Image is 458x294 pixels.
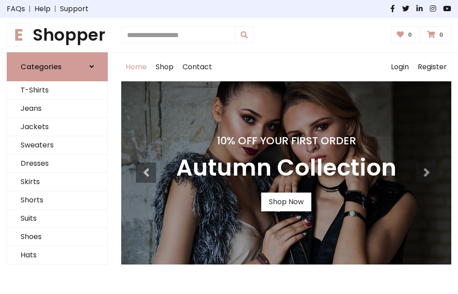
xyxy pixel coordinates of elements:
h6: Categories [21,63,62,71]
a: Shop [151,53,178,81]
a: FAQs [7,4,25,14]
span: 0 [437,31,445,39]
a: Dresses [7,155,107,173]
a: Suits [7,210,107,228]
a: Jeans [7,100,107,118]
span: 0 [406,31,414,39]
a: Jackets [7,118,107,136]
a: EShopper [7,25,108,45]
a: Register [413,53,451,81]
a: Shorts [7,191,107,210]
a: 0 [391,26,420,43]
a: Shop Now [261,193,311,211]
a: Home [121,53,151,81]
a: Sweaters [7,136,107,155]
a: 0 [421,26,451,43]
span: E [7,23,31,47]
a: Skirts [7,173,107,191]
span: | [25,4,34,14]
span: | [51,4,60,14]
a: T-Shirts [7,81,107,100]
h3: Autumn Collection [176,154,396,182]
a: Categories [7,52,108,81]
a: Support [60,4,89,14]
a: Help [34,4,51,14]
a: Contact [178,53,216,81]
h1: Shopper [7,25,108,45]
a: Login [386,53,413,81]
a: Shoes [7,228,107,246]
a: Hats [7,246,107,265]
h4: 10% Off Your First Order [176,134,396,147]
